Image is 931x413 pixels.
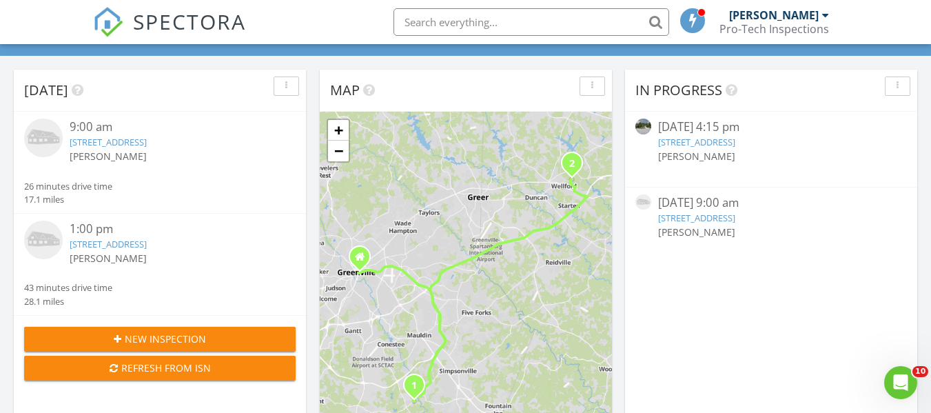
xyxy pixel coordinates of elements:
input: Search everything... [393,8,669,36]
iframe: Intercom live chat [884,366,917,399]
i: 1 [411,381,417,391]
img: house-placeholder-square-ca63347ab8c70e15b013bc22427d3df0f7f082c62ce06d78aee8ec4e70df452f.jpg [24,221,63,259]
span: New Inspection [125,332,206,346]
span: [PERSON_NAME] [658,150,735,163]
span: In Progress [635,81,722,99]
div: [DATE] 4:15 pm [658,119,884,136]
img: streetview [635,119,651,134]
div: [DATE] 9:00 am [658,194,884,212]
span: [PERSON_NAME] [70,150,147,163]
a: Zoom out [328,141,349,161]
div: 1:00 pm [70,221,274,238]
a: [STREET_ADDRESS] [70,238,147,250]
div: [PERSON_NAME] [729,8,819,22]
button: Refresh from ISN [24,356,296,381]
span: SPECTORA [133,7,246,36]
div: 28.1 miles [24,295,112,308]
i: 2 [569,159,575,169]
a: [STREET_ADDRESS] [70,136,147,148]
div: 3 Cherry Blossom Dr, Simpsonville, SC 29680 [414,385,422,393]
span: 10 [912,366,928,377]
a: 1:00 pm [STREET_ADDRESS] [PERSON_NAME] 43 minutes drive time 28.1 miles [24,221,296,308]
div: 9:00 am [70,119,274,136]
div: Greenville SC 29601 [360,256,368,265]
span: [PERSON_NAME] [658,225,735,239]
div: 26 minutes drive time [24,180,112,193]
span: Map [330,81,360,99]
a: 9:00 am [STREET_ADDRESS] [PERSON_NAME] 26 minutes drive time 17.1 miles [24,119,296,206]
a: [DATE] 4:15 pm [STREET_ADDRESS] [PERSON_NAME] [635,119,907,179]
a: Zoom in [328,120,349,141]
img: The Best Home Inspection Software - Spectora [93,7,123,37]
div: 43 minutes drive time [24,281,112,294]
div: 128 Broad St, Wellford, SC 29385 [572,163,580,171]
span: [DATE] [24,81,68,99]
a: [DATE] 9:00 am [STREET_ADDRESS] [PERSON_NAME] [635,194,907,255]
div: 17.1 miles [24,193,112,206]
img: house-placeholder-square-ca63347ab8c70e15b013bc22427d3df0f7f082c62ce06d78aee8ec4e70df452f.jpg [635,194,651,210]
button: New Inspection [24,327,296,352]
div: Refresh from ISN [35,361,285,375]
div: Pro-Tech Inspections [719,22,829,36]
a: [STREET_ADDRESS] [658,136,735,148]
img: house-placeholder-square-ca63347ab8c70e15b013bc22427d3df0f7f082c62ce06d78aee8ec4e70df452f.jpg [24,119,63,157]
a: [STREET_ADDRESS] [658,212,735,224]
span: [PERSON_NAME] [70,252,147,265]
a: SPECTORA [93,19,246,48]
